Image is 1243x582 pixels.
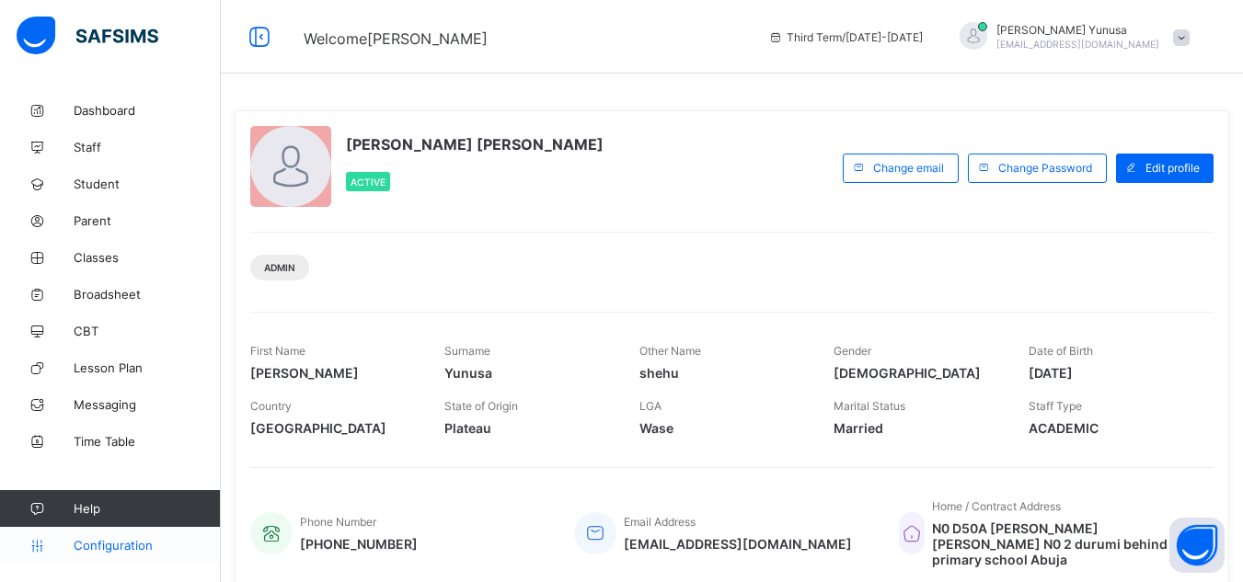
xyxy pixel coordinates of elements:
span: Messaging [74,397,221,412]
span: Other Name [639,344,701,358]
span: Home / Contract Address [932,499,1061,513]
span: First Name [250,344,305,358]
span: shehu [639,365,806,381]
span: Staff Type [1029,399,1082,413]
span: session/term information [768,30,923,44]
span: Date of Birth [1029,344,1093,358]
button: Open asap [1169,518,1225,573]
span: Configuration [74,538,220,553]
span: State of Origin [444,399,518,413]
span: Admin [264,262,295,273]
span: [PERSON_NAME] [PERSON_NAME] [346,135,604,154]
span: Dashboard [74,103,221,118]
span: Surname [444,344,490,358]
span: ACADEMIC [1029,420,1195,436]
img: safsims [17,17,158,55]
span: Married [834,420,1000,436]
span: Email Address [624,515,696,529]
span: [PERSON_NAME] [250,365,417,381]
span: Classes [74,250,221,265]
span: Country [250,399,292,413]
span: N0 D50A [PERSON_NAME] [PERSON_NAME] N0 2 durumi behind LEA primary school Abuja [932,520,1195,567]
span: Time Table [74,434,221,449]
span: Change email [873,161,944,175]
span: Yunusa [444,365,611,381]
span: [EMAIL_ADDRESS][DOMAIN_NAME] [624,536,852,552]
span: [DEMOGRAPHIC_DATA] [834,365,1000,381]
span: Wase [639,420,806,436]
span: Lesson Plan [74,360,221,375]
span: LGA [639,399,662,413]
span: CBT [74,324,221,338]
span: Help [74,501,220,516]
span: Change Password [998,161,1092,175]
span: Plateau [444,420,611,436]
span: Student [74,177,221,191]
span: Active [351,177,386,188]
span: Gender [834,344,871,358]
span: [GEOGRAPHIC_DATA] [250,420,417,436]
span: Edit profile [1145,161,1200,175]
span: [PERSON_NAME] Yunusa [996,23,1159,37]
div: Adam YunusaYunusa [941,22,1199,52]
span: Broadsheet [74,287,221,302]
span: Marital Status [834,399,905,413]
span: Staff [74,140,221,154]
span: Welcome [PERSON_NAME] [304,29,488,48]
span: [PHONE_NUMBER] [300,536,418,552]
span: [DATE] [1029,365,1195,381]
span: [EMAIL_ADDRESS][DOMAIN_NAME] [996,39,1159,50]
span: Phone Number [300,515,376,529]
span: Parent [74,213,221,228]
